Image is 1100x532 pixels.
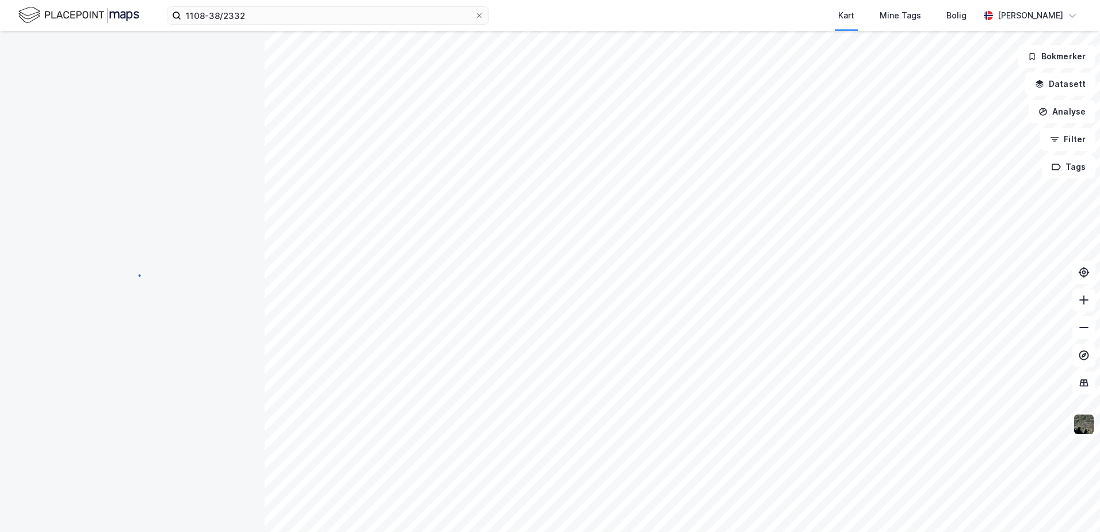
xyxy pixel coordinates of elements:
div: Kart [838,9,854,22]
img: logo.f888ab2527a4732fd821a326f86c7f29.svg [18,5,139,25]
button: Datasett [1025,73,1095,96]
img: spinner.a6d8c91a73a9ac5275cf975e30b51cfb.svg [123,265,142,284]
button: Tags [1042,155,1095,178]
div: [PERSON_NAME] [998,9,1063,22]
input: Søk på adresse, matrikkel, gårdeiere, leietakere eller personer [181,7,475,24]
button: Bokmerker [1018,45,1095,68]
iframe: Chat Widget [1042,477,1100,532]
img: 9k= [1073,413,1095,435]
div: Mine Tags [880,9,921,22]
div: Bolig [946,9,967,22]
div: Kontrollprogram for chat [1042,477,1100,532]
button: Analyse [1029,100,1095,123]
button: Filter [1040,128,1095,151]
